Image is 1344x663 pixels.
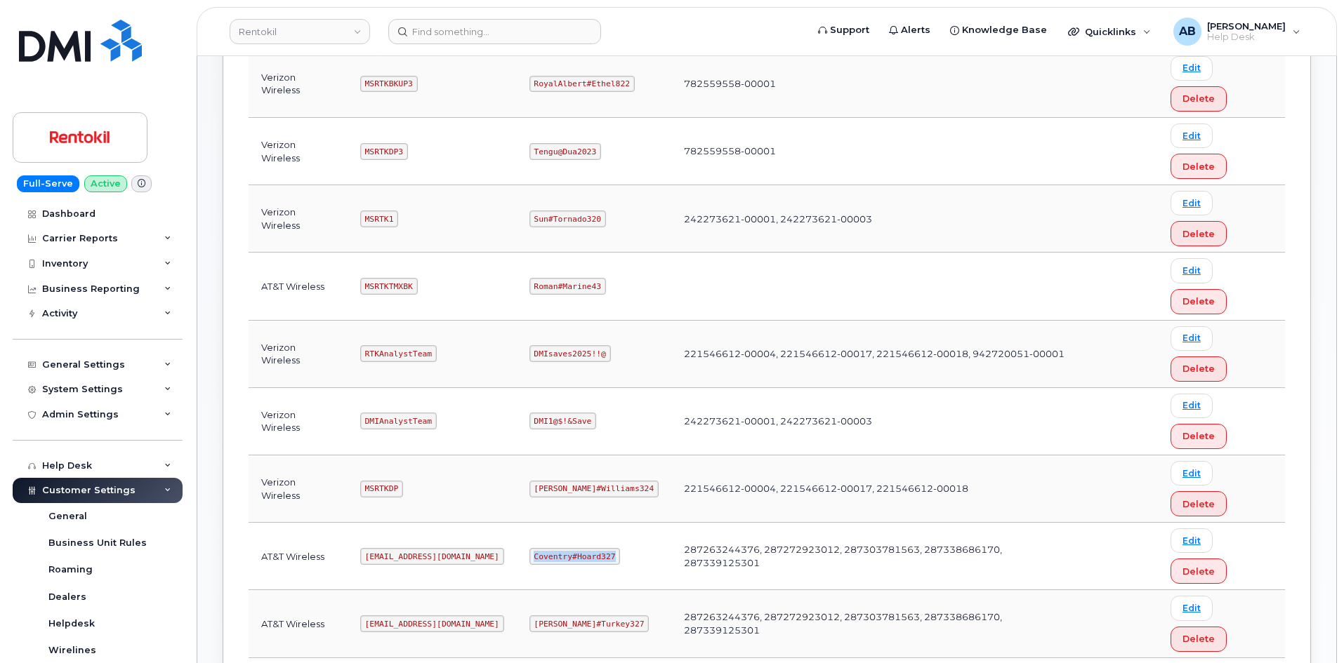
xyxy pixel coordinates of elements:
span: Help Desk [1207,32,1286,43]
span: Delete [1182,632,1215,645]
a: Edit [1171,461,1213,485]
a: Edit [1171,326,1213,351]
td: Verizon Wireless [249,51,348,118]
td: 221546612-00004, 221546612-00017, 221546612-00018, 942720051-00001 [671,321,1079,388]
code: MSRTKBKUP3 [360,76,418,93]
td: Verizon Wireless [249,321,348,388]
code: Tengu@Dua2023 [529,143,601,160]
span: Delete [1182,429,1215,443]
a: Edit [1171,191,1213,215]
code: RoyalAlbert#Ethel822 [529,76,635,93]
code: RTKAnalystTeam [360,345,437,362]
td: AT&T Wireless [249,253,348,320]
code: Sun#Tornado320 [529,210,606,227]
code: Roman#Marine43 [529,278,606,295]
code: MSRTKDP3 [360,143,408,160]
a: Support [808,16,879,44]
span: Delete [1182,227,1215,241]
button: Delete [1171,289,1227,314]
code: [EMAIL_ADDRESS][DOMAIN_NAME] [360,548,504,565]
td: 287263244376, 287272923012, 287303781563, 287338686170, 287339125301 [671,590,1079,657]
input: Find something... [388,19,601,44]
span: Alerts [901,23,930,37]
span: Delete [1182,497,1215,511]
button: Delete [1171,558,1227,584]
td: 221546612-00004, 221546612-00017, 221546612-00018 [671,455,1079,523]
td: 782559558-00001 [671,118,1079,185]
span: Knowledge Base [962,23,1047,37]
span: AB [1179,23,1196,40]
code: DMIsaves2025!!@ [529,345,611,362]
code: MSRTKDP [360,481,403,497]
span: Delete [1182,160,1215,173]
span: Delete [1182,295,1215,308]
td: 287263244376, 287272923012, 287303781563, 287338686170, 287339125301 [671,523,1079,590]
span: Delete [1182,362,1215,375]
td: AT&T Wireless [249,523,348,590]
code: DMIAnalystTeam [360,413,437,429]
td: 782559558-00001 [671,51,1079,118]
td: Verizon Wireless [249,388,348,455]
a: Edit [1171,56,1213,81]
a: Edit [1171,258,1213,283]
a: Edit [1171,596,1213,620]
a: Knowledge Base [940,16,1057,44]
td: Verizon Wireless [249,455,348,523]
td: Verizon Wireless [249,118,348,185]
td: 242273621-00001, 242273621-00003 [671,185,1079,253]
button: Delete [1171,356,1227,382]
span: Quicklinks [1085,26,1136,37]
button: Delete [1171,154,1227,179]
td: AT&T Wireless [249,590,348,657]
button: Delete [1171,627,1227,652]
span: Delete [1182,565,1215,578]
code: Coventry#Hoard327 [529,548,621,565]
code: [PERSON_NAME]#Turkey327 [529,615,650,632]
a: Edit [1171,123,1213,148]
span: Support [830,23,869,37]
span: Delete [1182,92,1215,105]
a: Edit [1171,394,1213,418]
button: Delete [1171,491,1227,516]
a: Alerts [879,16,940,44]
code: DMI1@$!&Save [529,413,596,429]
td: Verizon Wireless [249,185,348,253]
a: Rentokil [230,19,370,44]
code: [PERSON_NAME]#Williams324 [529,481,659,497]
td: 242273621-00001, 242273621-00003 [671,388,1079,455]
button: Delete [1171,424,1227,449]
a: Edit [1171,528,1213,553]
iframe: Messenger Launcher [1283,602,1333,652]
code: [EMAIL_ADDRESS][DOMAIN_NAME] [360,615,504,632]
button: Delete [1171,221,1227,246]
div: Quicklinks [1058,18,1161,46]
div: Adam Bake [1164,18,1310,46]
code: MSRTK1 [360,210,398,227]
code: MSRTKTMXBK [360,278,418,295]
span: [PERSON_NAME] [1207,20,1286,32]
button: Delete [1171,86,1227,112]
